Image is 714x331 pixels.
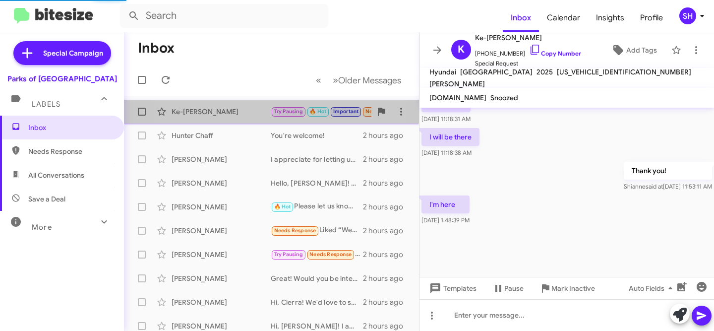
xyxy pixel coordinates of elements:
span: Older Messages [338,75,401,86]
div: [PERSON_NAME] [172,273,271,283]
span: Pause [504,279,524,297]
div: Ke-[PERSON_NAME] [172,107,271,117]
span: [DATE] 11:18:38 AM [421,149,472,156]
div: Hi, Cierra! We'd love to see what options you have. This is no obligation to you, let's see what'... [271,297,363,307]
div: 2 hours ago [363,250,411,260]
span: Special Campaign [43,48,103,58]
button: Templates [419,279,484,297]
span: More [32,223,52,232]
div: [PERSON_NAME] [172,250,271,260]
p: I'm here [421,196,470,213]
button: SH [671,7,703,24]
div: Hi, [PERSON_NAME]! I appreciate the response. Do you happen to have any pricing on writing that w... [271,321,363,331]
span: Needs Response [309,251,352,258]
span: Auto Fields [629,279,676,297]
span: Inbox [28,123,113,132]
a: Copy Number [529,50,581,57]
div: Ok 👍 [271,249,363,260]
nav: Page navigation example [310,70,407,90]
div: Great! Would you be interested in discussing upgrade options if were able to lower or match your ... [271,273,363,283]
button: Add Tags [600,41,666,59]
span: Templates [427,279,476,297]
span: 🔥 Hot [274,203,291,210]
button: Pause [484,279,532,297]
div: 2 hours ago [363,178,411,188]
a: Calendar [539,3,588,32]
span: Needs Response [365,108,408,115]
span: » [333,74,338,86]
div: 2 hours ago [363,273,411,283]
div: Parks of [GEOGRAPHIC_DATA] [7,74,117,84]
div: Hunter Chaff [172,131,271,140]
button: Previous [310,70,327,90]
div: [PERSON_NAME] [172,202,271,212]
span: « [316,74,321,86]
div: 2 hours ago [363,297,411,307]
button: Mark Inactive [532,279,603,297]
span: 🔥 Hot [309,108,326,115]
div: 2 hours ago [363,131,411,140]
p: I will be there [421,128,479,146]
button: Next [327,70,407,90]
span: 2025 [536,67,553,76]
a: Insights [588,3,632,32]
a: Inbox [503,3,539,32]
span: Try Pausing [274,108,303,115]
a: Profile [632,3,671,32]
div: [PERSON_NAME] [172,154,271,164]
span: [DATE] 11:18:31 AM [421,115,471,123]
button: Auto Fields [621,279,684,297]
h1: Inbox [138,40,175,56]
span: K [458,42,465,58]
span: Needs Response [274,227,316,234]
span: [DOMAIN_NAME] [429,93,486,102]
input: Search [120,4,328,28]
div: Hello, [PERSON_NAME]! This is [PERSON_NAME]'s assistant. Let me see what we can do for you. Thank... [271,178,363,188]
span: [PHONE_NUMBER] [475,44,581,59]
div: 2 hours ago [363,154,411,164]
p: Thank you! [624,162,712,180]
span: [DATE] 1:48:39 PM [421,216,470,224]
span: Snoozed [490,93,518,102]
span: All Conversations [28,170,84,180]
span: Mark Inactive [551,279,595,297]
div: 2 hours ago [363,202,411,212]
div: SH [679,7,696,24]
span: [GEOGRAPHIC_DATA] [460,67,533,76]
div: I'm here [271,106,371,117]
span: Ke-[PERSON_NAME] [475,32,581,44]
span: Labels [32,100,60,109]
span: [PERSON_NAME] [429,79,485,88]
div: [PERSON_NAME] [172,226,271,236]
div: 2 hours ago [363,226,411,236]
div: You're welcome! [271,131,363,140]
div: [PERSON_NAME] [172,297,271,307]
span: said at [646,183,663,190]
span: Add Tags [626,41,657,59]
span: Needs Response [28,146,113,156]
span: Important [333,108,359,115]
span: Special Request [475,59,581,68]
div: [PERSON_NAME] [172,321,271,331]
div: Please let us know when you're ready to stop in, we're here to assist. [271,201,363,212]
div: Liked “We'll update you once it's done!” [271,225,363,236]
span: [US_VEHICLE_IDENTIFICATION_NUMBER] [557,67,691,76]
div: 2 hours ago [363,321,411,331]
span: Hyundai [429,67,456,76]
div: I appreciate for letting us know! [271,154,363,164]
span: Shianne [DATE] 11:53:11 AM [624,183,712,190]
span: Try Pausing [274,251,303,258]
div: [PERSON_NAME] [172,178,271,188]
span: Save a Deal [28,194,65,204]
a: Special Campaign [13,41,111,65]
